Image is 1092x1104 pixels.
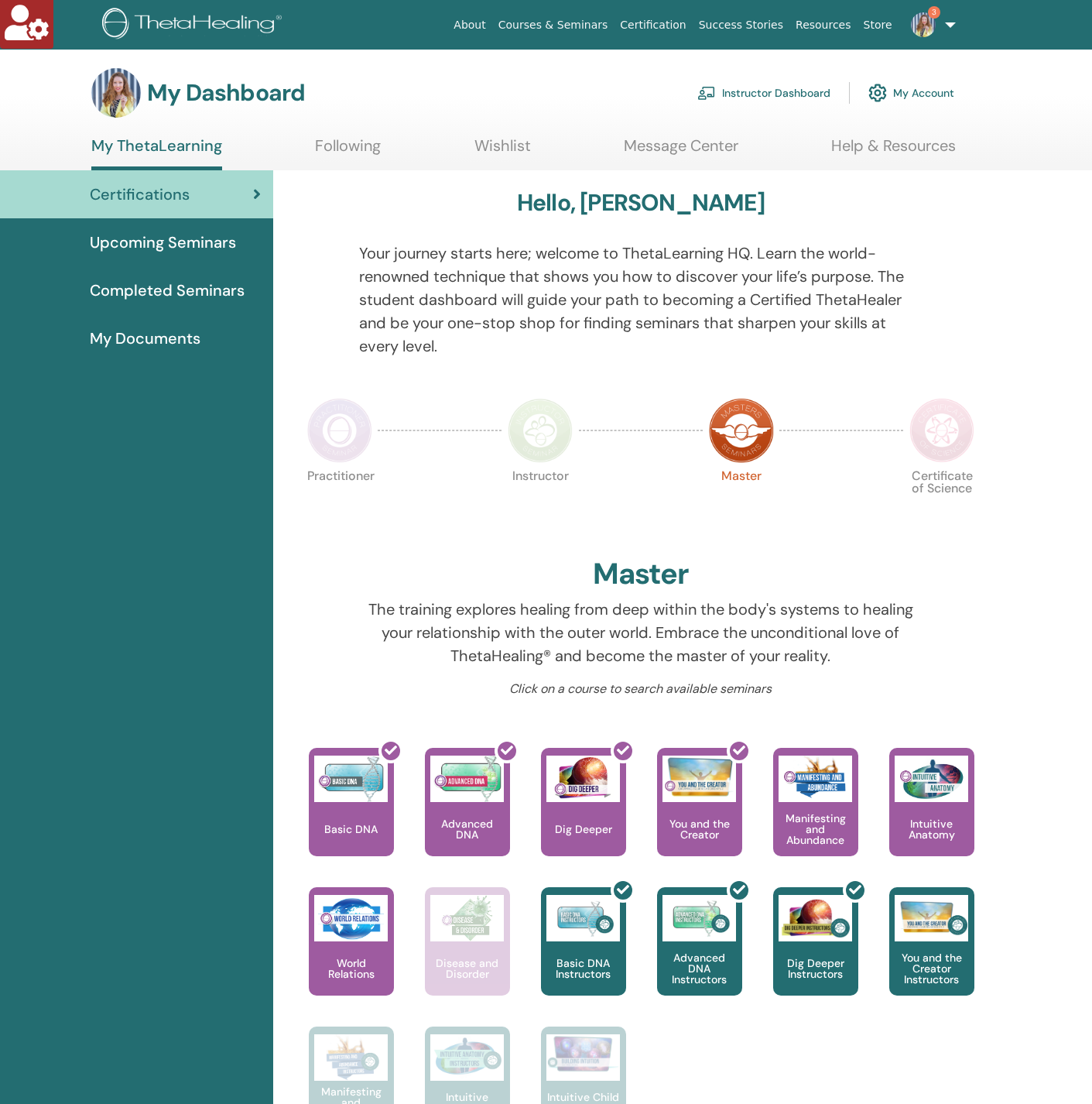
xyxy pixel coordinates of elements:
[662,756,736,798] img: You and the Creator
[314,1034,388,1081] img: Manifesting and Abundance Instructors
[546,895,620,941] img: Basic DNA Instructors
[657,748,742,887] a: You and the Creator You and the Creator
[430,895,504,941] img: Disease and Disorder
[546,1034,620,1072] img: Intuitive Child In Me Instructors
[662,895,736,941] img: Advanced DNA Instructors
[657,887,742,1027] a: Advanced DNA Instructors Advanced DNA Instructors
[868,80,887,106] img: cog.svg
[773,958,858,979] p: Dig Deeper Instructors
[425,958,510,979] p: Disease and Disorder
[541,958,626,979] p: Basic DNA Instructors
[657,952,742,985] p: Advanced DNA Instructors
[309,958,394,979] p: World Relations
[359,598,922,667] p: The training explores healing from deep within the body's systems to healing your relationship wi...
[779,895,852,941] img: Dig Deeper Instructors
[909,398,974,463] img: Certificate of Science
[858,11,899,39] a: Store
[546,756,620,802] img: Dig Deeper
[425,887,510,1027] a: Disease and Disorder Disease and Disorder
[549,824,618,835] p: Dig Deeper
[90,327,200,350] span: My Documents
[314,756,388,802] img: Basic DNA
[359,242,922,358] p: Your journey starts here; welcome to ThetaLearning HQ. Learn the world-renowned technique that sh...
[425,748,510,887] a: Advanced DNA Advanced DNA
[889,748,974,887] a: Intuitive Anatomy Intuitive Anatomy
[697,76,830,110] a: Instructor Dashboard
[541,748,626,887] a: Dig Deeper Dig Deeper
[91,68,141,118] img: default.jpg
[831,136,956,166] a: Help & Resources
[90,279,245,302] span: Completed Seminars
[309,748,394,887] a: Basic DNA Basic DNA
[624,136,738,166] a: Message Center
[693,11,789,39] a: Success Stories
[147,79,305,107] h3: My Dashboard
[91,136,222,170] a: My ThetaLearning
[773,887,858,1027] a: Dig Deeper Instructors Dig Deeper Instructors
[789,11,858,39] a: Resources
[709,470,774,535] p: Master
[773,813,858,845] p: Manifesting and Abundance
[90,231,236,254] span: Upcoming Seminars
[307,398,372,463] img: Practitioner
[928,6,940,19] span: 3
[90,183,190,206] span: Certifications
[895,895,968,941] img: You and the Creator Instructors
[307,470,372,535] p: Practitioner
[697,86,716,100] img: chalkboard-teacher.svg
[447,11,491,39] a: About
[779,756,852,802] img: Manifesting and Abundance
[911,12,936,37] img: default.jpg
[868,76,954,110] a: My Account
[425,818,510,840] p: Advanced DNA
[773,748,858,887] a: Manifesting and Abundance Manifesting and Abundance
[593,557,689,592] h2: Master
[889,887,974,1027] a: You and the Creator Instructors You and the Creator Instructors
[889,818,974,840] p: Intuitive Anatomy
[309,887,394,1027] a: World Relations World Relations
[314,895,388,941] img: World Relations
[430,1034,504,1081] img: Intuitive Anatomy Instructors
[614,11,692,39] a: Certification
[508,470,573,535] p: Instructor
[709,398,774,463] img: Master
[909,470,974,535] p: Certificate of Science
[315,136,381,166] a: Following
[657,818,742,840] p: You and the Creator
[541,887,626,1027] a: Basic DNA Instructors Basic DNA Instructors
[517,189,765,217] h3: Hello, [PERSON_NAME]
[102,8,287,43] img: logo.png
[430,756,504,802] img: Advanced DNA
[359,680,922,698] p: Click on a course to search available seminars
[508,398,573,463] img: Instructor
[895,756,968,802] img: Intuitive Anatomy
[889,952,974,985] p: You and the Creator Instructors
[492,11,614,39] a: Courses & Seminars
[474,136,531,166] a: Wishlist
